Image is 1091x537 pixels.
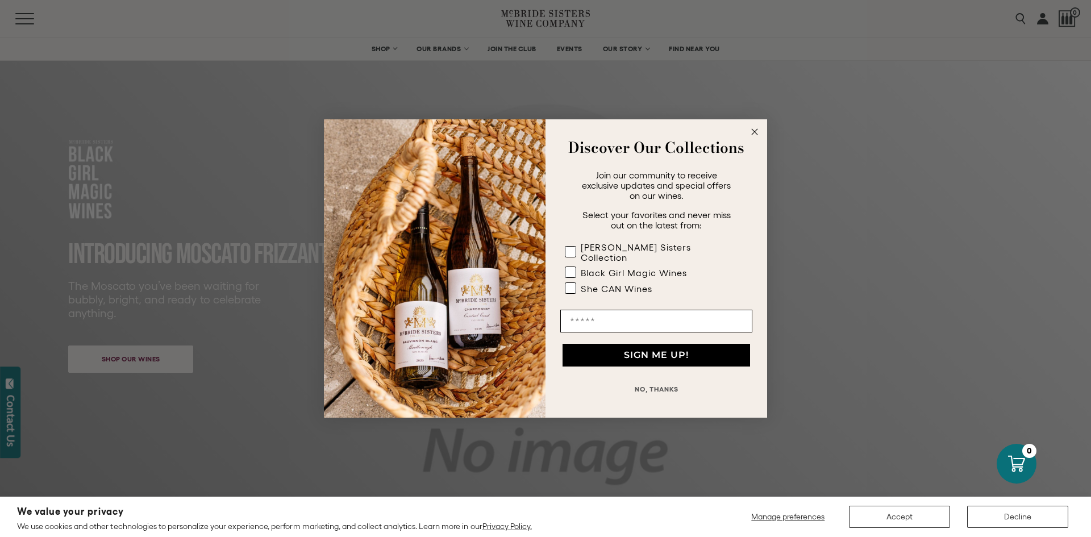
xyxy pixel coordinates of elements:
[744,506,832,528] button: Manage preferences
[581,242,730,263] div: [PERSON_NAME] Sisters Collection
[748,125,761,139] button: Close dialog
[324,119,545,418] img: 42653730-7e35-4af7-a99d-12bf478283cf.jpeg
[563,344,750,367] button: SIGN ME UP!
[967,506,1068,528] button: Decline
[751,512,825,521] span: Manage preferences
[581,268,687,278] div: Black Girl Magic Wines
[17,521,532,531] p: We use cookies and other technologies to personalize your experience, perform marketing, and coll...
[581,284,652,294] div: She CAN Wines
[568,136,744,159] strong: Discover Our Collections
[17,507,532,517] h2: We value your privacy
[582,170,731,201] span: Join our community to receive exclusive updates and special offers on our wines.
[582,210,731,230] span: Select your favorites and never miss out on the latest from:
[849,506,950,528] button: Accept
[560,310,752,332] input: Email
[482,522,532,531] a: Privacy Policy.
[1022,444,1036,458] div: 0
[560,378,752,401] button: NO, THANKS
